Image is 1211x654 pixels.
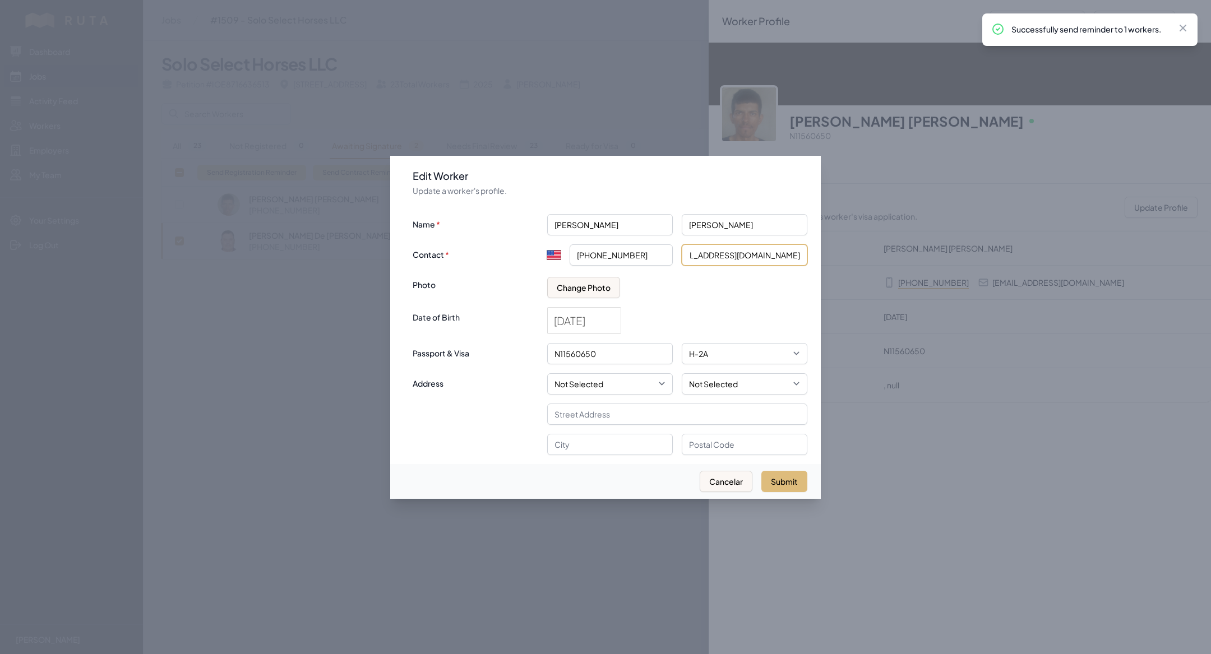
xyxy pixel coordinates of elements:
[570,244,673,266] input: Enter phone number
[413,275,538,291] label: Photo
[547,434,673,455] input: City
[547,343,673,364] input: Passport #
[682,214,807,235] input: Last name
[413,185,807,196] p: Update a worker's profile.
[548,308,621,333] input: Date
[547,277,620,298] button: Change Photo
[547,214,673,235] input: First name
[413,214,538,231] label: Name
[413,244,538,261] label: Contact
[700,471,752,492] button: Cancelar
[413,373,538,390] label: Address
[413,343,538,360] label: Passport & Visa
[547,403,807,425] input: Street Address
[413,307,538,324] label: Date of Birth
[761,471,807,492] button: Submit
[682,244,807,266] input: Email
[682,434,807,455] input: Postal Code
[413,169,807,183] h3: Edit Worker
